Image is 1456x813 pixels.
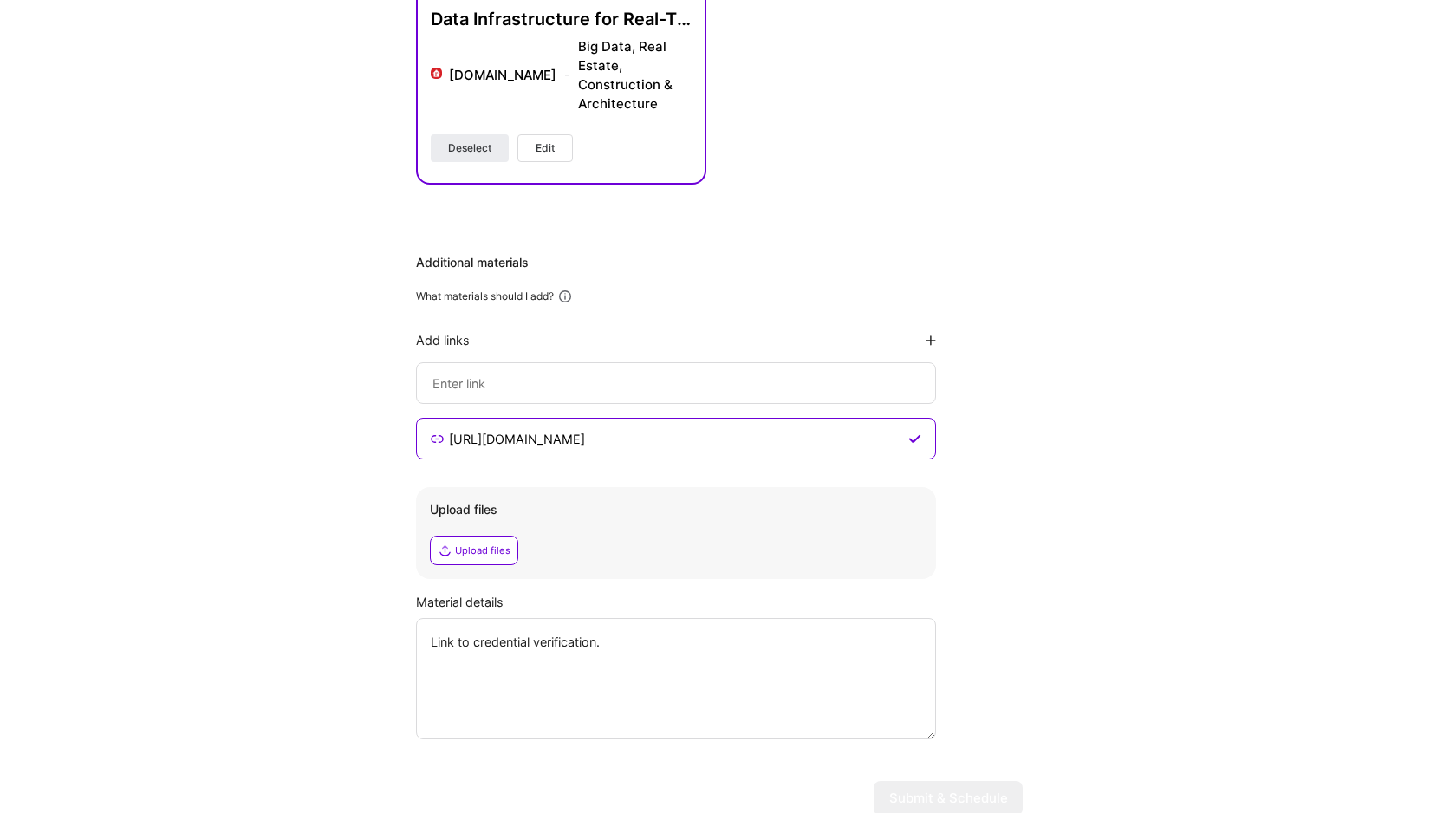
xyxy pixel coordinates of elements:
[557,289,573,304] i: icon Info
[431,134,509,162] button: Deselect
[926,335,936,346] i: icon PlusBlackFlat
[431,432,444,446] i: icon LinkSecondary
[416,289,554,303] div: What materials should I add?
[536,140,555,156] span: Edit
[565,75,569,76] img: divider
[517,134,573,162] button: Edit
[449,37,692,114] div: [DOMAIN_NAME] Big Data, Real Estate, Construction & Architecture
[455,543,510,557] div: Upload files
[431,68,442,79] img: Company logo
[416,332,470,348] div: Add links
[416,593,1023,611] div: Material details
[447,428,905,449] input: Enter link
[438,543,452,557] i: icon Upload2
[908,432,921,446] i: icon CheckPurple
[431,8,692,30] h4: Data Infrastructure for Real-Time Search and Analytics
[416,618,936,739] textarea: Link to credential verification.
[431,373,921,393] input: Enter link
[416,254,1023,271] div: Additional materials
[430,501,922,518] div: Upload files
[448,140,491,156] span: Deselect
